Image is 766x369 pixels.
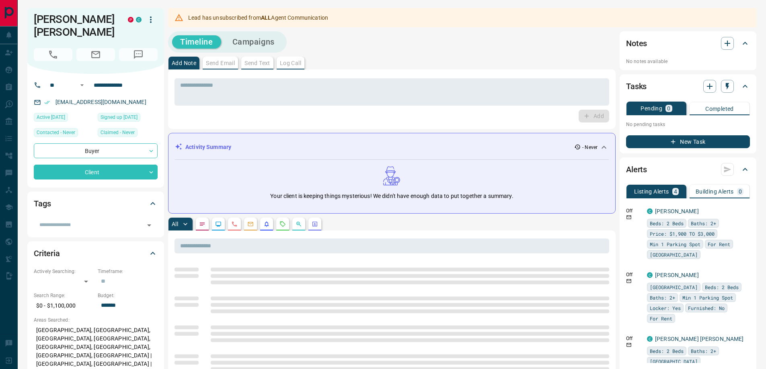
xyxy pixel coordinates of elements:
svg: Emails [247,221,254,227]
div: condos.ca [136,17,142,22]
p: Activity Summary [185,143,231,151]
span: Baths: 2+ [691,347,716,355]
p: Off [626,335,642,342]
span: Call [34,48,72,61]
span: For Rent [650,314,672,322]
span: Beds: 2 Beds [705,283,739,291]
span: Active [DATE] [37,113,65,121]
span: Baths: 2+ [650,294,675,302]
span: For Rent [708,240,730,248]
button: Timeline [172,35,221,49]
span: Beds: 2 Beds [650,347,684,355]
div: Tasks [626,77,750,96]
a: [PERSON_NAME] [655,272,699,278]
button: New Task [626,135,750,148]
div: Buyer [34,143,158,158]
div: Alerts [626,160,750,179]
svg: Agent Actions [312,221,318,227]
div: condos.ca [647,272,653,278]
svg: Email [626,214,632,220]
span: Beds: 2 Beds [650,219,684,227]
p: 0 [667,106,670,111]
p: Add Note [172,60,196,66]
svg: Requests [279,221,286,227]
h2: Tasks [626,80,647,93]
h2: Notes [626,37,647,50]
p: Listing Alerts [634,189,669,194]
svg: Listing Alerts [263,221,270,227]
button: Campaigns [224,35,283,49]
h1: [PERSON_NAME] [PERSON_NAME] [34,13,116,39]
div: Notes [626,34,750,53]
p: No notes available [626,58,750,65]
p: Budget: [98,292,158,299]
p: Completed [705,106,734,112]
p: - Never [582,144,598,151]
span: [GEOGRAPHIC_DATA] [650,251,698,259]
span: Price: $1,900 TO $3,000 [650,230,715,238]
a: [EMAIL_ADDRESS][DOMAIN_NAME] [55,99,146,105]
p: Your client is keeping things mysterious! We didn't have enough data to put together a summary. [270,192,513,200]
p: Areas Searched: [34,316,158,324]
svg: Email [626,342,632,348]
h2: Tags [34,197,51,210]
span: Message [119,48,158,61]
div: Tags [34,194,158,213]
div: Mon Apr 16 2018 [98,113,158,124]
div: Criteria [34,244,158,263]
p: Off [626,207,642,214]
h2: Criteria [34,247,60,260]
a: [PERSON_NAME] [655,208,699,214]
p: All [172,221,178,227]
div: condos.ca [647,336,653,342]
div: Fri Nov 03 2023 [34,113,94,124]
p: Search Range: [34,292,94,299]
button: Open [144,220,155,231]
svg: Email Verified [44,100,50,105]
svg: Lead Browsing Activity [215,221,222,227]
svg: Notes [199,221,205,227]
p: Actively Searching: [34,268,94,275]
span: [GEOGRAPHIC_DATA] [650,357,698,365]
div: Activity Summary- Never [175,140,609,155]
span: Min 1 Parking Spot [650,240,700,248]
p: No pending tasks [626,118,750,130]
div: Client [34,165,158,179]
p: Timeframe: [98,268,158,275]
p: Building Alerts [696,189,734,194]
div: condos.ca [647,208,653,214]
span: Email [76,48,115,61]
strong: ALL [261,14,271,21]
span: Contacted - Never [37,128,75,137]
svg: Email [626,278,632,284]
div: property.ca [128,17,133,22]
h2: Alerts [626,163,647,176]
span: Claimed - Never [101,128,135,137]
p: $0 - $1,100,000 [34,299,94,312]
p: 0 [739,189,742,194]
span: Signed up [DATE] [101,113,138,121]
div: Lead has unsubscribed from Agent Communication [188,10,328,25]
svg: Calls [231,221,238,227]
button: Open [77,80,87,90]
span: Locker: Yes [650,304,681,312]
a: [PERSON_NAME] [PERSON_NAME] [655,336,744,342]
p: 4 [674,189,677,194]
span: Furnished: No [688,304,725,312]
p: Pending [641,106,662,111]
span: Min 1 Parking Spot [682,294,733,302]
span: [GEOGRAPHIC_DATA] [650,283,698,291]
svg: Opportunities [296,221,302,227]
p: Off [626,271,642,278]
span: Baths: 2+ [691,219,716,227]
